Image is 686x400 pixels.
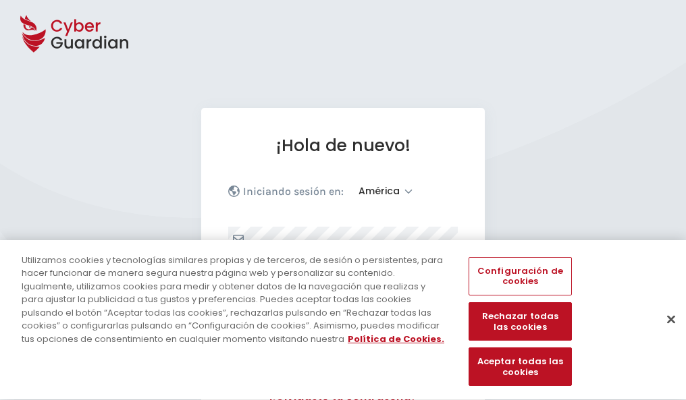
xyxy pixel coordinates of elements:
[348,333,444,345] a: Más información sobre su privacidad, se abre en una nueva pestaña
[228,135,458,156] h1: ¡Hola de nuevo!
[656,304,686,334] button: Cerrar
[469,257,571,295] button: Configuración de cookies, Abre el cuadro de diálogo del centro de preferencias.
[469,303,571,341] button: Rechazar todas las cookies
[243,185,344,198] p: Iniciando sesión en:
[22,254,448,346] div: Utilizamos cookies y tecnologías similares propias y de terceros, de sesión o persistentes, para ...
[469,348,571,387] button: Aceptar todas las cookies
